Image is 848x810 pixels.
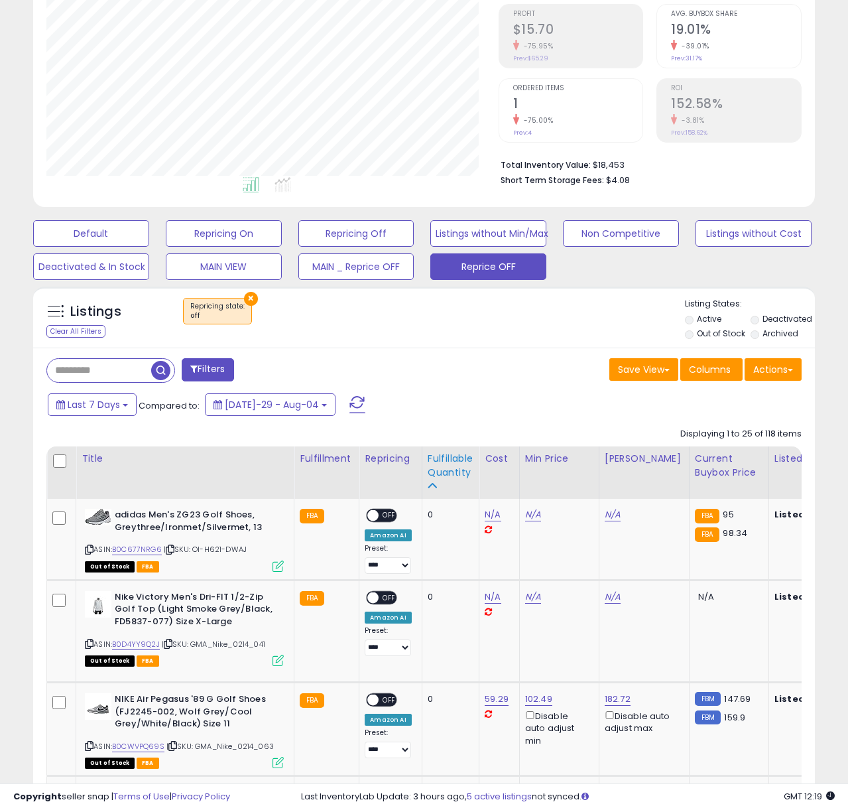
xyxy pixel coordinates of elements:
[112,544,162,555] a: B0C677NRG6
[606,174,630,186] span: $4.08
[525,693,552,706] a: 102.49
[695,509,719,523] small: FBA
[677,115,704,125] small: -3.81%
[166,220,282,247] button: Repricing On
[525,590,541,604] a: N/A
[485,693,509,706] a: 59.29
[671,96,801,114] h2: 152.58%
[46,325,105,338] div: Clear All Filters
[365,714,411,726] div: Amazon AI
[680,428,802,440] div: Displaying 1 to 25 of 118 items
[467,790,532,803] a: 5 active listings
[298,220,414,247] button: Repricing Off
[519,115,554,125] small: -75.00%
[190,301,245,321] span: Repricing state :
[605,452,684,466] div: [PERSON_NAME]
[745,358,802,381] button: Actions
[244,292,258,306] button: ×
[695,527,719,542] small: FBA
[428,591,469,603] div: 0
[695,692,721,706] small: FBM
[164,544,247,555] span: | SKU: OI-H621-DWAJ
[137,561,159,573] span: FBA
[112,639,160,650] a: B0D4YY9Q2J
[696,220,812,247] button: Listings without Cost
[485,508,501,521] a: N/A
[501,174,604,186] b: Short Term Storage Fees:
[33,220,149,247] button: Default
[166,741,274,752] span: | SKU: GMA_Nike_0214_063
[605,508,621,521] a: N/A
[762,328,798,339] label: Archived
[485,590,501,604] a: N/A
[428,452,473,480] div: Fulfillable Quantity
[300,509,324,523] small: FBA
[68,398,120,411] span: Last 7 Days
[365,612,411,624] div: Amazon AI
[301,791,835,803] div: Last InventoryLab Update: 3 hours ago, not synced.
[685,298,815,310] p: Listing States:
[525,452,593,466] div: Min Price
[428,509,469,521] div: 0
[300,693,324,708] small: FBA
[13,790,62,803] strong: Copyright
[723,508,733,521] span: 95
[698,590,714,603] span: N/A
[695,710,721,724] small: FBM
[762,313,812,324] label: Deactivated
[365,452,416,466] div: Repricing
[680,358,743,381] button: Columns
[172,790,230,803] a: Privacy Policy
[115,693,276,734] b: NIKE Air Pegasus '89 G Golf Shoes (FJ2245-002, Wolf Grey/Cool Grey/White/Black) Size 11
[671,129,707,137] small: Prev: 158.62%
[112,741,164,752] a: B0CWVPQ69S
[300,452,353,466] div: Fulfillment
[379,695,400,706] span: OFF
[205,393,335,416] button: [DATE]-29 - Aug-04
[85,591,284,665] div: ASIN:
[513,54,548,62] small: Prev: $65.29
[430,220,546,247] button: Listings without Min/Max
[774,590,835,603] b: Listed Price:
[784,790,835,803] span: 2025-08-12 12:19 GMT
[697,328,745,339] label: Out of Stock
[85,561,135,573] span: All listings that are currently out of stock and unavailable for purchase on Amazon
[82,452,288,466] div: Title
[379,592,400,603] span: OFF
[513,22,643,40] h2: $15.70
[33,253,149,280] button: Deactivated & In Stock
[85,655,135,667] span: All listings that are currently out of stock and unavailable for purchase on Amazon
[605,709,679,734] div: Disable auto adjust max
[677,41,709,51] small: -39.01%
[485,452,514,466] div: Cost
[697,313,721,324] label: Active
[115,509,276,537] b: adidas Men's ZG23 Golf Shoes, Greythree/Ironmet/Silvermet, 13
[113,790,170,803] a: Terms of Use
[428,693,469,705] div: 0
[689,363,731,376] span: Columns
[513,96,643,114] h2: 1
[162,639,265,649] span: | SKU: GMA_Nike_0214_041
[671,54,702,62] small: Prev: 31.17%
[137,655,159,667] span: FBA
[85,509,284,571] div: ASIN:
[605,590,621,604] a: N/A
[724,711,745,724] span: 159.9
[190,311,245,320] div: off
[609,358,678,381] button: Save View
[13,791,230,803] div: seller snap | |
[70,303,121,321] h5: Listings
[85,591,111,618] img: 31avGF6BB7L._SL40_.jpg
[298,253,414,280] button: MAIN _ Reprice OFF
[774,693,835,705] b: Listed Price:
[115,591,276,632] b: Nike Victory Men's Dri-FIT 1/2-Zip Golf Top (Light Smoke Grey/Black, FD5837-077) Size X-Large
[513,129,532,137] small: Prev: 4
[525,508,541,521] a: N/A
[182,358,233,381] button: Filters
[225,398,319,411] span: [DATE]-29 - Aug-04
[48,393,137,416] button: Last 7 Days
[85,509,111,525] img: 418ui51-pcL._SL40_.jpg
[137,758,159,769] span: FBA
[501,156,792,172] li: $18,453
[300,591,324,606] small: FBA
